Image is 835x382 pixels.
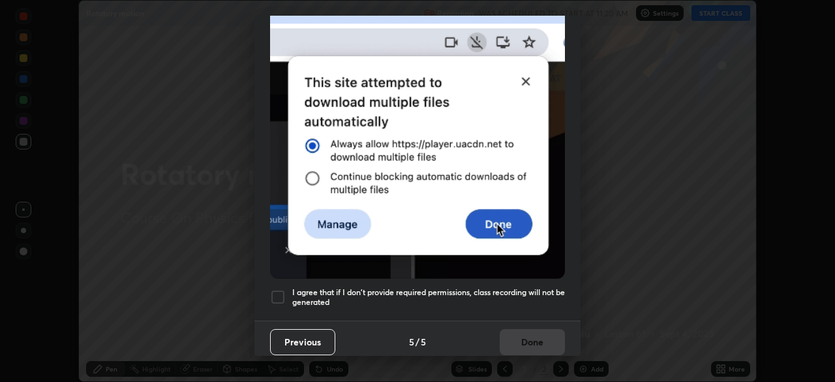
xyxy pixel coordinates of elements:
h4: 5 [421,335,426,349]
h4: 5 [409,335,414,349]
h4: / [416,335,419,349]
button: Previous [270,329,335,355]
h5: I agree that if I don't provide required permissions, class recording will not be generated [292,287,565,308]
